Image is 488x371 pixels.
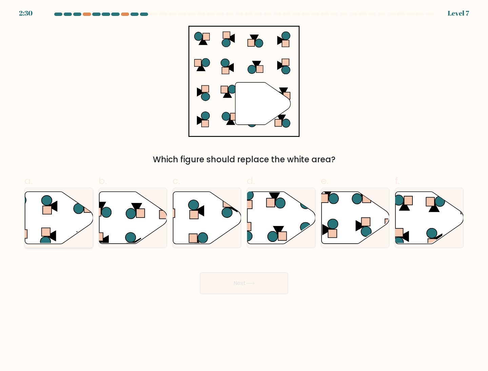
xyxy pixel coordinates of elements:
[395,174,400,187] span: f.
[172,174,180,187] span: c.
[235,83,290,125] g: "
[99,174,107,187] span: b.
[19,8,33,18] div: 2:30
[24,174,33,187] span: a.
[448,8,469,18] div: Level 7
[200,272,288,294] button: Next
[321,174,328,187] span: e.
[247,174,255,187] span: d.
[28,153,460,166] div: Which figure should replace the white area?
